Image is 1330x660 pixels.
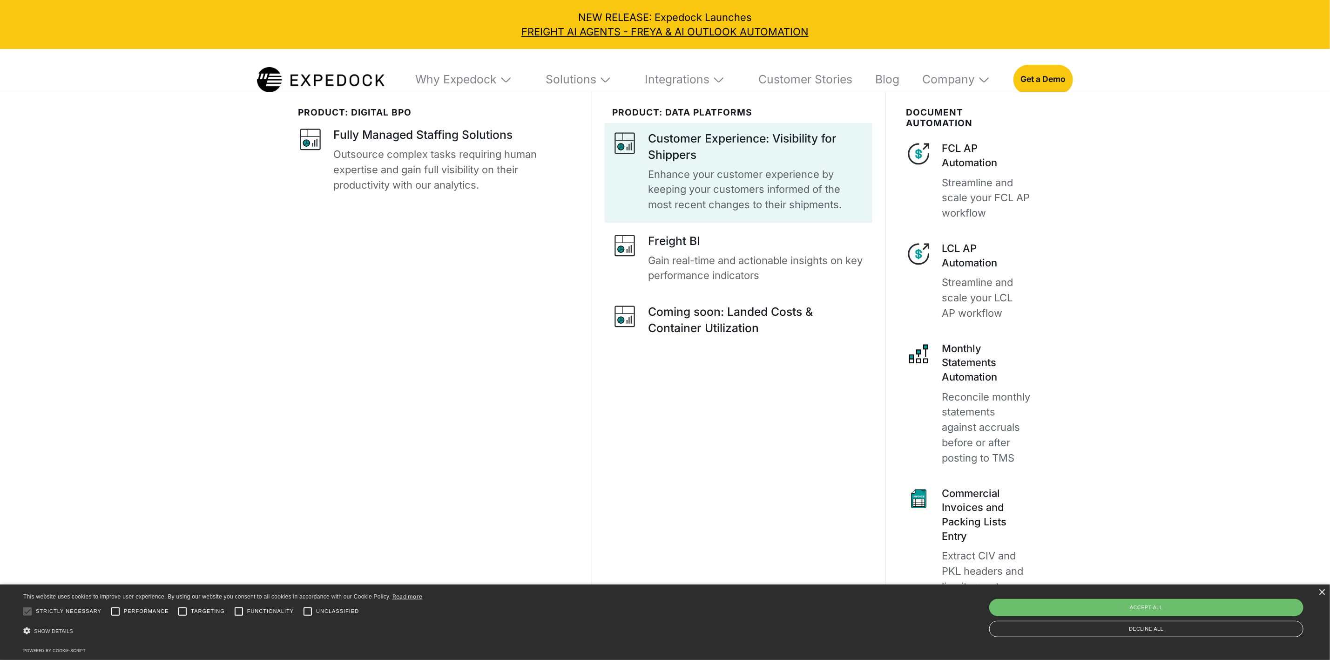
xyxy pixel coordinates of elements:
[635,49,735,110] div: Integrations
[942,241,1032,270] div: LCL AP Automation
[648,167,865,213] p: Enhance your customer experience by keeping your customers informed of the most recent changes to...
[906,341,1032,466] a: Monthly Statements AutomationReconcile monthly statements against accruals before or after postin...
[546,72,596,87] div: Solutions
[535,49,622,110] div: Solutions
[942,548,1032,609] p: Extract CIV and PKL headers and line items at 99.97% accuracy
[748,49,852,110] a: Customer Stories
[334,127,513,143] div: Fully Managed Staffing Solutions
[648,233,700,249] div: Freight BI
[942,141,1032,170] div: FCL AP Automation
[942,486,1032,544] div: Commercial Invoices and Packing Lists Entry
[906,141,1032,221] a: FCL AP AutomationStreamline and scale your FCL AP workflow
[191,607,224,615] span: Targeting
[865,49,899,110] a: Blog
[10,10,1320,39] div: NEW RELEASE: Expedock Launches
[1318,589,1325,596] div: Close
[942,389,1032,466] p: Reconcile monthly statements against accruals before or after posting to TMS
[912,49,1000,110] div: Company
[298,127,571,192] a: Fully Managed Staffing SolutionsOutsource complex tasks requiring human expertise and gain full v...
[989,599,1303,616] div: Accept all
[942,341,1032,384] div: Monthly Statements Automation
[989,621,1303,637] div: Decline all
[613,233,865,283] a: Freight BIGain real-time and actionable insights on key performance indicators
[36,607,101,615] span: Strictly necessary
[415,72,497,87] div: Why Expedock
[23,622,423,640] div: Show details
[23,648,86,653] a: Powered by cookie-script
[316,607,359,615] span: Unclassified
[906,486,1032,610] a: Commercial Invoices and Packing Lists EntryExtract CIV and PKL headers and line items at 99.97% a...
[906,241,1032,321] a: LCL AP AutomationStreamline and scale your LCL AP workflow
[648,304,865,336] div: Coming soon: Landed Costs & Container Utilization
[648,130,865,163] div: Customer Experience: Visibility for Shippers
[392,593,423,600] a: Read more
[906,107,1032,129] div: document automation
[405,49,522,110] div: Why Expedock
[334,147,571,193] p: Outsource complex tasks requiring human expertise and gain full visibility on their productivity ...
[613,304,865,340] a: Coming soon: Landed Costs & Container Utilization
[10,25,1320,39] a: FREIGHT AI AGENTS - FREYA & AI OUTLOOK AUTOMATION
[1283,615,1330,660] iframe: Chat Widget
[645,72,709,87] div: Integrations
[942,175,1032,221] p: Streamline and scale your FCL AP workflow
[124,607,169,615] span: Performance
[1013,65,1073,95] a: Get a Demo
[23,593,391,600] span: This website uses cookies to improve user experience. By using our website you consent to all coo...
[613,107,865,118] div: PRODUCT: data platforms
[942,275,1032,321] p: Streamline and scale your LCL AP workflow
[613,130,865,212] a: Customer Experience: Visibility for ShippersEnhance your customer experience by keeping your cust...
[922,72,975,87] div: Company
[34,628,73,634] span: Show details
[648,253,865,284] p: Gain real-time and actionable insights on key performance indicators
[298,107,571,118] div: product: digital bpo
[247,607,294,615] span: Functionality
